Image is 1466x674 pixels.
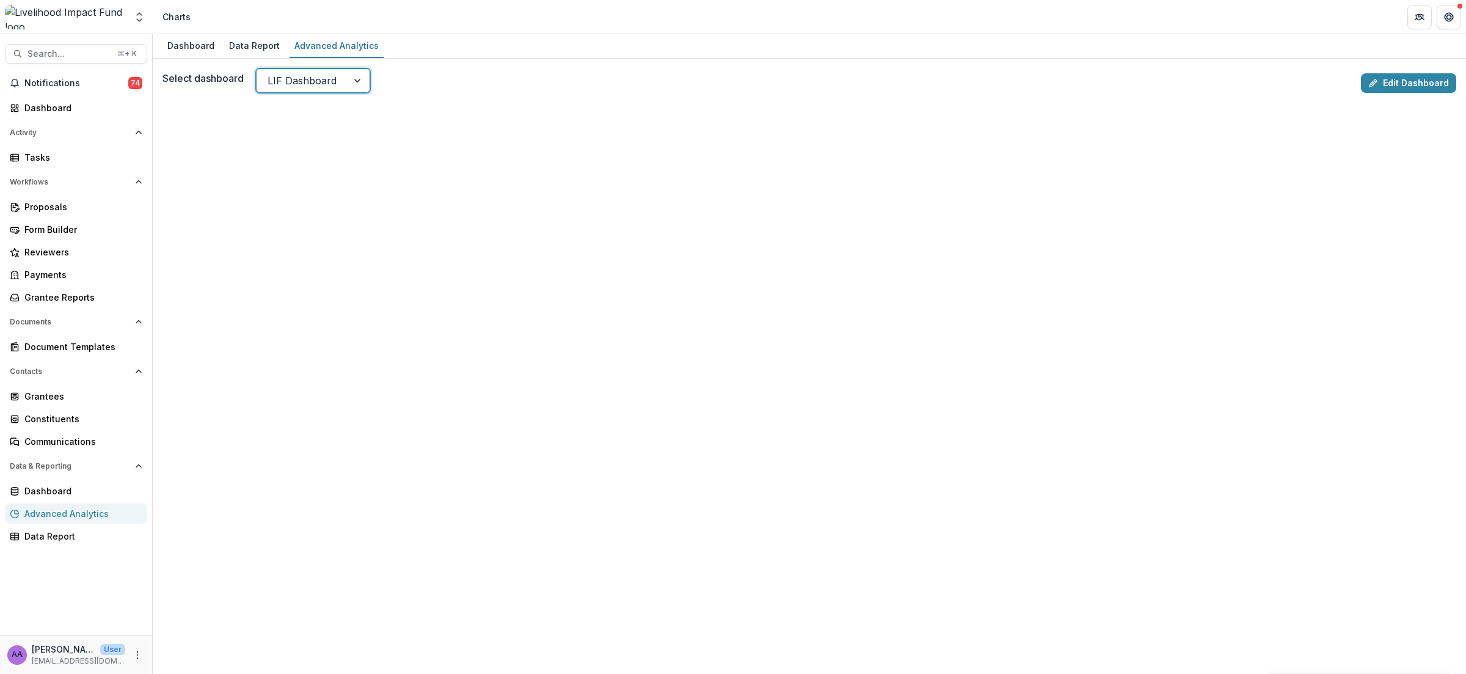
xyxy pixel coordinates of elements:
[5,409,147,429] a: Constituents
[5,337,147,357] a: Document Templates
[24,200,137,213] div: Proposals
[5,526,147,546] a: Data Report
[5,197,147,217] a: Proposals
[32,656,125,667] p: [EMAIL_ADDRESS][DOMAIN_NAME]
[162,34,219,58] a: Dashboard
[24,223,137,236] div: Form Builder
[10,462,130,471] span: Data & Reporting
[24,101,137,114] div: Dashboard
[24,530,137,543] div: Data Report
[24,246,137,258] div: Reviewers
[224,34,285,58] a: Data Report
[5,172,147,192] button: Open Workflows
[5,73,147,93] button: Notifications74
[5,481,147,501] a: Dashboard
[1407,5,1432,29] button: Partners
[24,435,137,448] div: Communications
[290,34,384,58] a: Advanced Analytics
[24,78,128,89] span: Notifications
[24,268,137,281] div: Payments
[5,312,147,332] button: Open Documents
[24,507,137,520] div: Advanced Analytics
[24,291,137,304] div: Grantee Reports
[128,77,142,89] span: 74
[224,37,285,54] div: Data Report
[27,49,110,59] span: Search...
[131,5,148,29] button: Open entity switcher
[10,178,130,186] span: Workflows
[5,504,147,524] a: Advanced Analytics
[5,456,147,476] button: Open Data & Reporting
[5,362,147,381] button: Open Contacts
[1437,5,1461,29] button: Get Help
[115,47,139,60] div: ⌘ + K
[100,644,125,655] p: User
[10,367,130,376] span: Contacts
[162,10,191,23] div: Charts
[5,242,147,262] a: Reviewers
[5,287,147,307] a: Grantee Reports
[32,643,95,656] p: [PERSON_NAME]
[5,44,147,64] button: Search...
[5,431,147,452] a: Communications
[5,123,147,142] button: Open Activity
[5,147,147,167] a: Tasks
[10,318,130,326] span: Documents
[162,37,219,54] div: Dashboard
[24,485,137,497] div: Dashboard
[12,651,23,659] div: Aude Anquetil
[5,265,147,285] a: Payments
[24,151,137,164] div: Tasks
[162,71,244,86] label: Select dashboard
[5,98,147,118] a: Dashboard
[290,37,384,54] div: Advanced Analytics
[5,386,147,406] a: Grantees
[24,412,137,425] div: Constituents
[24,340,137,353] div: Document Templates
[130,648,145,662] button: More
[10,128,130,137] span: Activity
[158,8,195,26] nav: breadcrumb
[5,5,126,29] img: Livelihood Impact Fund logo
[5,219,147,240] a: Form Builder
[1361,73,1456,93] a: Edit Dashboard
[24,390,137,403] div: Grantees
